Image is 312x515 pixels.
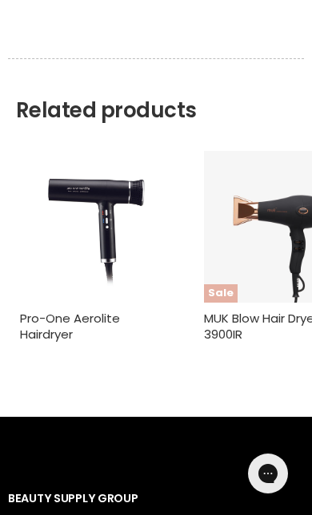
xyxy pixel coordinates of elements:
[204,284,238,303] span: Sale
[240,448,296,499] iframe: Gorgias live chat messenger
[42,151,150,303] img: Pro-One Aerolite Hairdryer
[8,58,304,123] h2: Related products
[20,151,172,303] a: Pro-One Aerolite Hairdryer Pro-One Aerolite Hairdryer
[20,310,120,343] a: Pro-One Aerolite Hairdryer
